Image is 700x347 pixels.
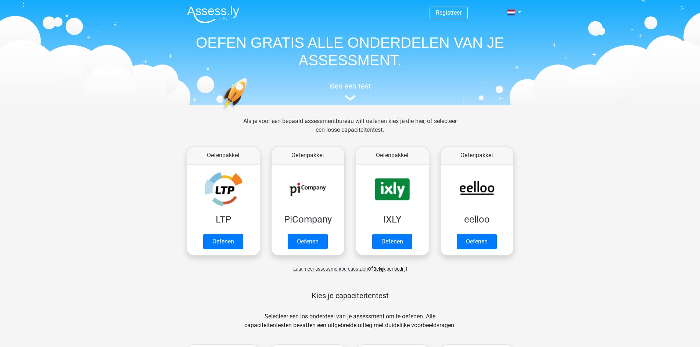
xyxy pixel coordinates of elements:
[288,234,328,249] a: Oefenen
[181,34,519,69] h1: OEFEN GRATIS ALLE ONDERDELEN VAN JE ASSESSMENT.
[345,95,356,101] img: assessment
[181,82,519,101] a: kies een test
[373,266,407,272] a: Bekijk per bedrijf
[436,9,462,16] a: Registreer
[222,78,276,144] img: oefenen
[181,259,519,273] div: of
[187,6,239,23] img: Assessly
[293,266,368,272] span: Laat meer assessmentbureaus zien
[237,312,463,339] div: Selecteer een los onderdeel van je assessment om te oefenen. Alle capaciteitentesten bevatten een...
[193,291,507,300] h5: Kies je capaciteitentest
[203,234,243,249] a: Oefenen
[237,117,463,143] div: Als je voor een bepaald assessmentbureau wilt oefenen kies je die hier, of selecteer een losse ca...
[372,234,412,249] a: Oefenen
[181,82,519,90] h5: kies een test
[457,234,497,249] a: Oefenen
